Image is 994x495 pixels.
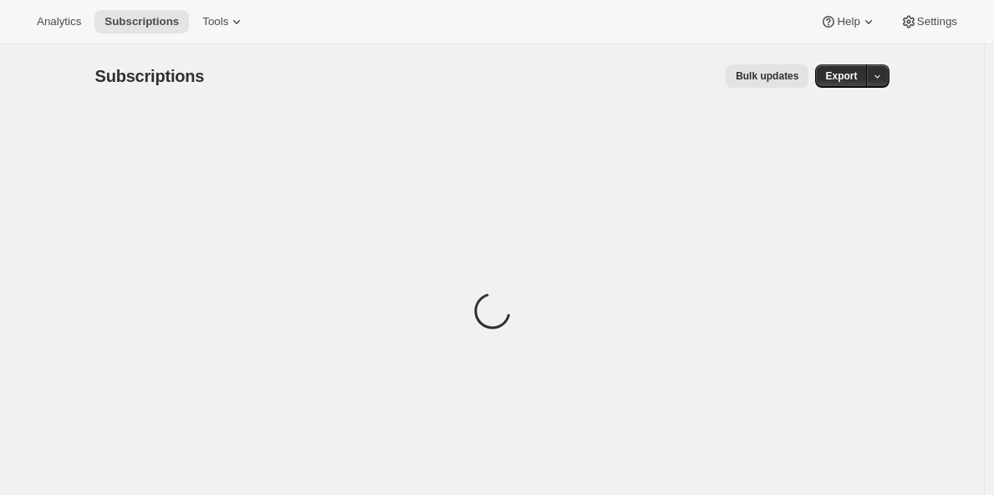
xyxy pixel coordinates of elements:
[202,15,228,28] span: Tools
[825,69,857,83] span: Export
[94,10,189,33] button: Subscriptions
[917,15,957,28] span: Settings
[736,69,798,83] span: Bulk updates
[810,10,886,33] button: Help
[192,10,255,33] button: Tools
[815,64,867,88] button: Export
[37,15,81,28] span: Analytics
[890,10,967,33] button: Settings
[95,67,205,85] span: Subscriptions
[27,10,91,33] button: Analytics
[726,64,808,88] button: Bulk updates
[104,15,179,28] span: Subscriptions
[837,15,859,28] span: Help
